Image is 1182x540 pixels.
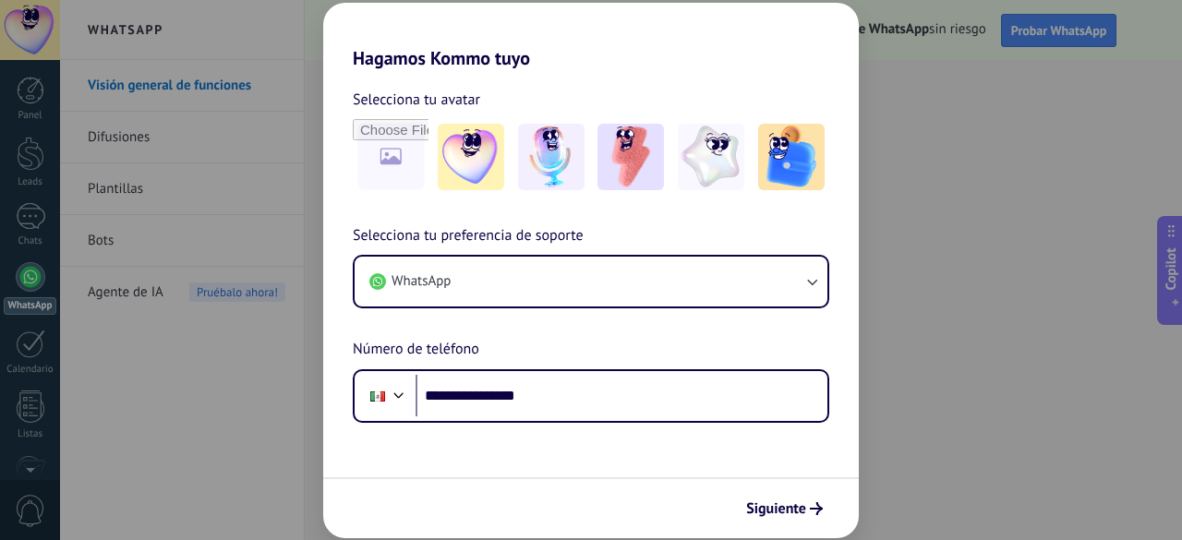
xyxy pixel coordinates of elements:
h2: Hagamos Kommo tuyo [323,3,859,69]
span: Selecciona tu preferencia de soporte [353,224,584,248]
img: -4.jpeg [678,124,744,190]
span: Selecciona tu avatar [353,88,480,112]
div: Mexico: + 52 [360,377,395,415]
span: Número de teléfono [353,338,479,362]
button: WhatsApp [355,257,827,306]
button: Siguiente [738,493,831,524]
img: -5.jpeg [758,124,825,190]
img: -1.jpeg [438,124,504,190]
span: WhatsApp [392,272,451,291]
img: -3.jpeg [597,124,664,190]
img: -2.jpeg [518,124,585,190]
span: Siguiente [746,502,806,515]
